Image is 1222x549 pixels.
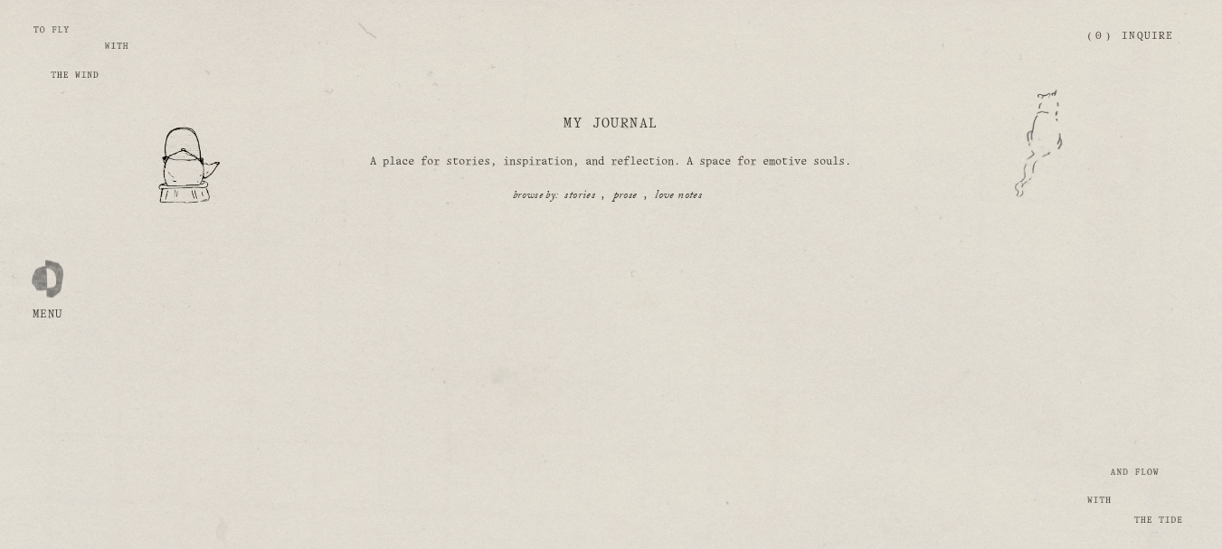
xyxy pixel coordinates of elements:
[1095,32,1102,41] span: 0
[655,186,702,206] a: love notes
[332,155,889,170] p: A place for stories, inspiration, and reflection. A space for emotive souls.
[1106,32,1110,41] span: )
[1088,32,1092,41] span: (
[613,186,638,206] a: prose
[564,186,595,206] a: stories
[1088,30,1110,43] a: 0 items in cart
[1122,21,1173,52] a: Inquire
[332,115,889,133] h1: My Journal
